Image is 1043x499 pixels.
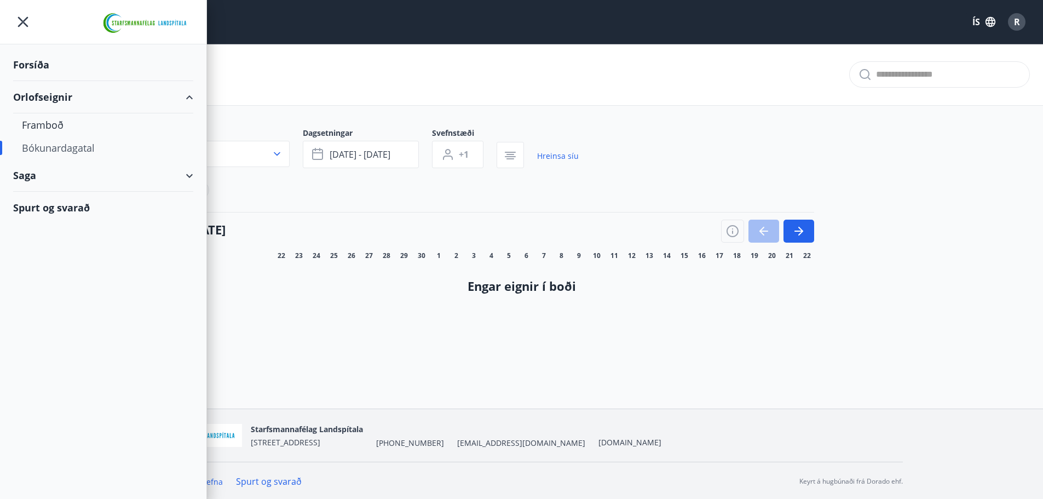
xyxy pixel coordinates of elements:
[13,81,193,113] div: Orlofseignir
[313,251,320,260] span: 24
[799,477,903,486] p: Keyrt á hugbúnaði frá Dorado ehf.
[459,148,469,160] span: +1
[330,251,338,260] span: 25
[560,251,563,260] span: 8
[598,437,661,448] a: [DOMAIN_NAME]
[13,12,33,32] button: menu
[803,251,811,260] span: 22
[628,251,636,260] span: 12
[1004,9,1030,35] button: R
[646,251,653,260] span: 13
[22,113,185,136] div: Framboð
[251,437,320,448] span: [STREET_ADDRESS]
[663,251,671,260] span: 14
[236,475,302,487] a: Spurt og svarað
[751,251,758,260] span: 19
[348,251,355,260] span: 26
[716,251,723,260] span: 17
[610,251,618,260] span: 11
[383,251,390,260] span: 28
[966,12,1001,32] button: ÍS
[525,251,528,260] span: 6
[681,251,688,260] span: 15
[330,148,390,160] span: [DATE] - [DATE]
[13,192,193,223] div: Spurt og svarað
[733,251,741,260] span: 18
[698,251,706,260] span: 16
[158,278,885,294] h4: Engar eignir í boði
[22,136,185,159] div: Bókunardagatal
[786,251,793,260] span: 21
[376,438,444,449] span: [PHONE_NUMBER]
[1014,16,1020,28] span: R
[577,251,581,260] span: 9
[593,251,601,260] span: 10
[141,141,290,167] button: Val
[472,251,476,260] span: 3
[13,159,193,192] div: Saga
[542,251,546,260] span: 7
[251,424,363,434] span: Starfsmannafélag Landspítala
[489,251,493,260] span: 4
[278,251,285,260] span: 22
[303,141,419,168] button: [DATE] - [DATE]
[457,438,585,449] span: [EMAIL_ADDRESS][DOMAIN_NAME]
[432,141,483,168] button: +1
[13,49,193,81] div: Forsíða
[400,251,408,260] span: 29
[303,128,432,141] span: Dagsetningar
[537,144,579,168] a: Hreinsa síu
[141,128,303,141] span: Svæði
[454,251,458,260] span: 2
[507,251,511,260] span: 5
[365,251,373,260] span: 27
[768,251,776,260] span: 20
[432,128,497,141] span: Svefnstæði
[418,251,425,260] span: 30
[437,251,441,260] span: 1
[99,12,193,34] img: union_logo
[295,251,303,260] span: 23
